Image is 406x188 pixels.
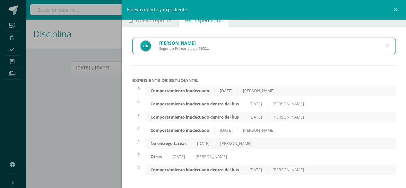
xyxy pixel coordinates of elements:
div: Comportamiento inadecuado dentro del bus [145,101,244,107]
div: [DATE] [244,114,267,120]
div: [PERSON_NAME] [267,114,309,120]
span: Expediente [194,13,221,28]
input: Busca un estudiante aquí... [133,38,396,54]
div: No entregó tareas [145,141,192,146]
div: [PERSON_NAME] [190,154,232,159]
div: [DATE] [215,88,238,94]
div: [DATE] [167,154,190,159]
div: [PERSON_NAME] [267,101,309,107]
div: [PERSON_NAME] [215,141,257,146]
div: Comportamiento inadecuado dentro del bus [145,167,244,173]
div: [PERSON_NAME] [238,128,280,133]
div: [DATE] [244,167,267,173]
label: Expediente de Estudiante: [132,78,396,83]
div: Comportamiento inadecuado [145,88,215,94]
div: [PERSON_NAME] [267,167,309,173]
div: Otros [145,154,167,159]
div: [DATE] [215,128,238,133]
div: Comportamiento inadecuado [145,128,215,133]
div: Comportamiento inadecuado dentro del bus [145,114,244,120]
a: Nuevo reporte [122,12,178,27]
div: [PERSON_NAME] [238,88,280,94]
div: [PERSON_NAME] [159,40,209,46]
div: [DATE] [192,141,215,146]
img: 74ee29e6c0e11643200ed8e3b69290b9.png [141,41,151,51]
span: Nuevo reporte [136,13,171,28]
div: Segundo Primaria baja 230068 [159,46,209,51]
div: [DATE] [244,101,267,107]
a: Expediente [179,12,229,27]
